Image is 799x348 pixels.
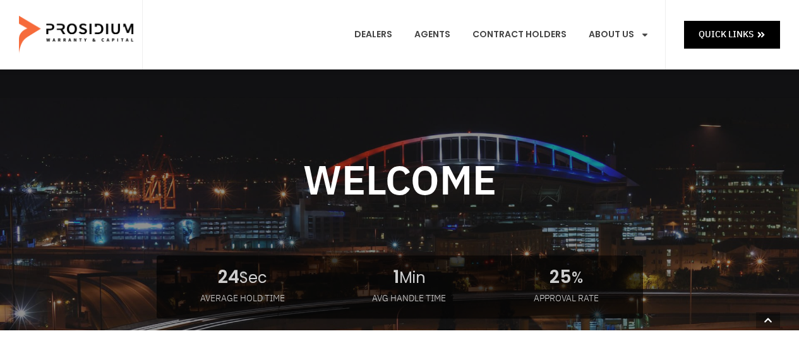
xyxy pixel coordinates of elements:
a: Agents [405,11,460,58]
a: Contract Holders [463,11,576,58]
a: About Us [579,11,659,58]
a: Dealers [345,11,402,58]
nav: Menu [345,11,659,58]
a: Quick Links [684,21,780,48]
h2: Welcome [157,151,643,212]
span: Quick Links [699,27,754,42]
